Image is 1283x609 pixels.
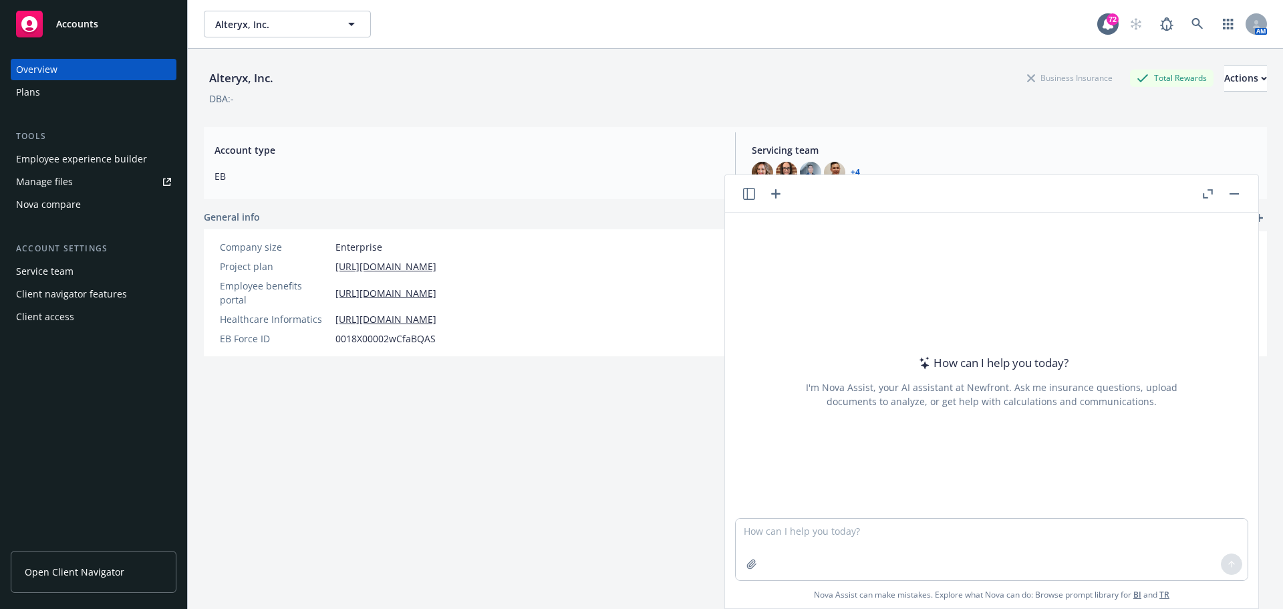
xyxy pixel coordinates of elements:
div: How can I help you today? [915,354,1068,372]
div: 72 [1107,13,1119,25]
span: EB [215,169,719,183]
button: Alteryx, Inc. [204,11,371,37]
span: Nova Assist can make mistakes. Explore what Nova can do: Browse prompt library for and [730,581,1253,608]
a: [URL][DOMAIN_NAME] [335,259,436,273]
span: Accounts [56,19,98,29]
a: Report a Bug [1153,11,1180,37]
div: Business Insurance [1020,70,1119,86]
div: Actions [1224,66,1267,91]
a: TR [1159,589,1169,600]
div: Plans [16,82,40,103]
div: Employee experience builder [16,148,147,170]
img: photo [824,162,845,183]
div: I'm Nova Assist, your AI assistant at Newfront. Ask me insurance questions, upload documents to a... [804,380,1179,408]
a: BI [1133,589,1141,600]
div: Alteryx, Inc. [204,70,279,87]
img: photo [800,162,821,183]
div: Overview [16,59,57,80]
a: Accounts [11,5,176,43]
div: EB Force ID [220,332,330,346]
span: General info [204,210,260,224]
span: Servicing team [752,143,1256,157]
a: Switch app [1215,11,1242,37]
a: Client access [11,306,176,328]
div: Nova compare [16,194,81,215]
div: Service team [16,261,74,282]
img: photo [752,162,773,183]
button: Actions [1224,65,1267,92]
div: Employee benefits portal [220,279,330,307]
a: [URL][DOMAIN_NAME] [335,312,436,326]
a: Search [1184,11,1211,37]
div: Client access [16,306,74,328]
span: 0018X00002wCfaBQAS [335,332,436,346]
div: Manage files [16,171,73,193]
div: Company size [220,240,330,254]
div: Total Rewards [1130,70,1214,86]
a: Employee experience builder [11,148,176,170]
a: Manage files [11,171,176,193]
div: Project plan [220,259,330,273]
div: Tools [11,130,176,143]
span: Alteryx, Inc. [215,17,331,31]
a: Service team [11,261,176,282]
a: [URL][DOMAIN_NAME] [335,286,436,300]
a: add [1251,210,1267,226]
img: photo [776,162,797,183]
div: Client navigator features [16,283,127,305]
a: Overview [11,59,176,80]
a: Start snowing [1123,11,1149,37]
span: Enterprise [335,240,382,254]
a: Client navigator features [11,283,176,305]
div: Healthcare Informatics [220,312,330,326]
span: Open Client Navigator [25,565,124,579]
a: Plans [11,82,176,103]
span: Account type [215,143,719,157]
div: DBA: - [209,92,234,106]
a: Nova compare [11,194,176,215]
div: Account settings [11,242,176,255]
a: +4 [851,168,860,176]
